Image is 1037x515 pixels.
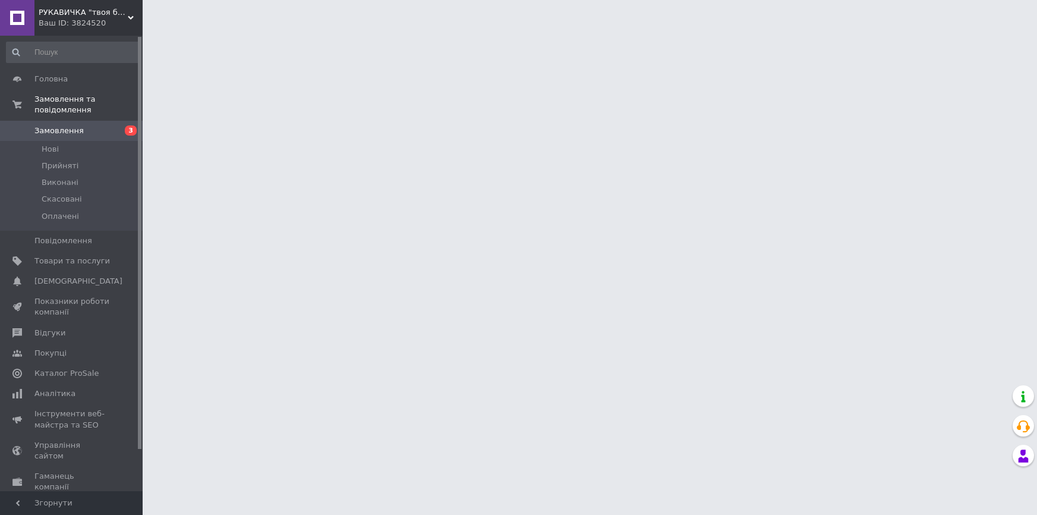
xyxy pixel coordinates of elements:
[34,296,110,318] span: Показники роботи компанії
[34,328,65,338] span: Відгуки
[34,409,110,430] span: Інструменти веб-майстра та SEO
[42,194,82,205] span: Скасовані
[39,7,128,18] span: РУКАВИЧКА "твоя будівельна скарбничка"
[42,144,59,155] span: Нові
[6,42,140,63] input: Пошук
[42,177,78,188] span: Виконані
[125,125,137,136] span: 3
[34,235,92,246] span: Повідомлення
[34,256,110,266] span: Товари та послуги
[42,211,79,222] span: Оплачені
[34,368,99,379] span: Каталог ProSale
[34,388,75,399] span: Аналітика
[34,276,122,287] span: [DEMOGRAPHIC_DATA]
[34,471,110,492] span: Гаманець компанії
[39,18,143,29] div: Ваш ID: 3824520
[34,74,68,84] span: Головна
[42,161,78,171] span: Прийняті
[34,440,110,461] span: Управління сайтом
[34,125,84,136] span: Замовлення
[34,94,143,115] span: Замовлення та повідомлення
[34,348,67,359] span: Покупці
